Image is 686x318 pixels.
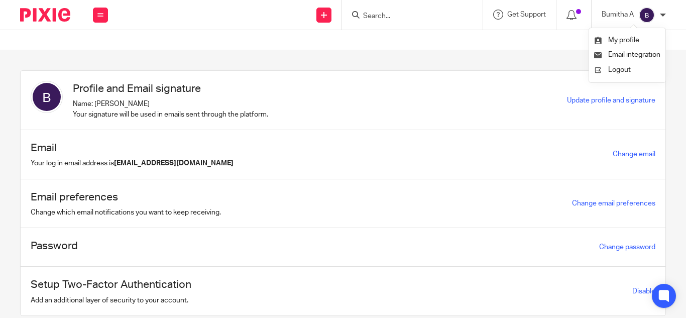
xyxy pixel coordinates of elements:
p: Change which email notifications you want to keep receiving. [31,207,221,218]
h1: Email preferences [31,189,221,205]
a: Change password [599,244,655,251]
p: Name: [PERSON_NAME] Your signature will be used in emails sent through the platform. [73,99,268,120]
span: Email integration [608,51,660,58]
p: Your log in email address is [31,158,234,168]
span: Logout [608,66,631,73]
img: Pixie [20,8,70,22]
img: svg%3E [639,7,655,23]
b: [EMAIL_ADDRESS][DOMAIN_NAME] [114,160,234,167]
h1: Password [31,238,78,254]
img: svg%3E [31,81,63,113]
span: My profile [608,37,639,44]
h1: Profile and Email signature [73,81,268,96]
a: Email integration [594,51,660,58]
a: Change email preferences [572,200,655,207]
h1: Setup Two-Factor Authentication [31,277,191,292]
a: Update profile and signature [567,97,655,104]
a: Logout [594,63,660,77]
p: Add an additional layer of security to your account. [31,295,191,305]
input: Search [362,12,452,21]
a: Change email [613,151,655,158]
a: My profile [594,37,639,44]
h1: Email [31,140,234,156]
a: Disable [632,288,655,295]
span: Get Support [507,11,546,18]
p: Bumitha A [602,10,634,20]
